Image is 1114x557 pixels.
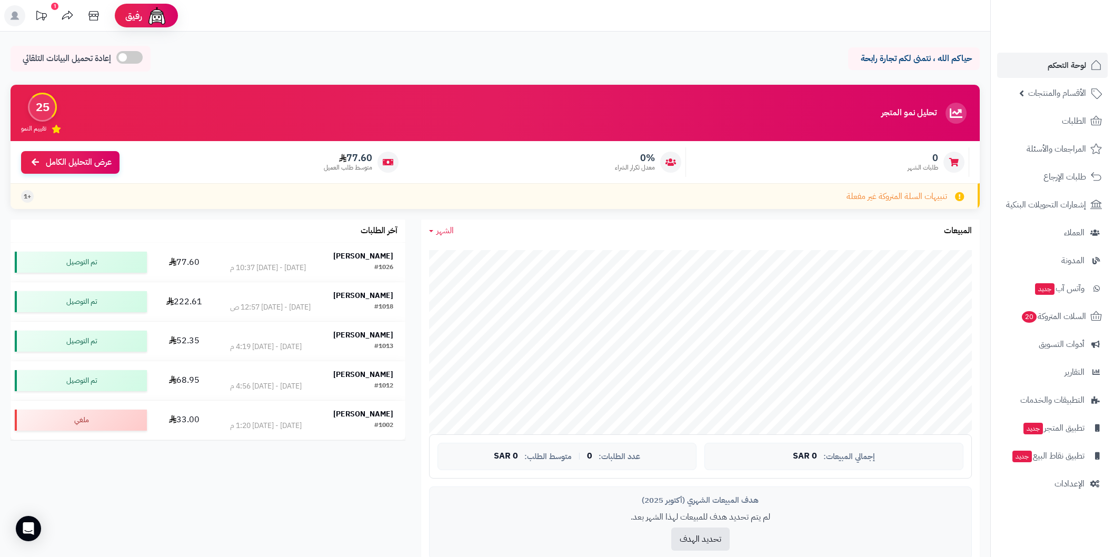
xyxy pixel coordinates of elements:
a: لوحة التحكم [997,53,1108,78]
span: 0 SAR [793,452,817,461]
td: 52.35 [151,322,218,361]
span: 0 SAR [494,452,518,461]
span: 0 [908,152,938,164]
a: الشهر [429,225,454,237]
span: أدوات التسويق [1039,337,1085,352]
h3: المبيعات [944,226,972,236]
p: حياكم الله ، نتمنى لكم تجارة رابحة [856,53,972,65]
a: تحديثات المنصة [28,5,54,29]
span: جديد [1012,451,1032,462]
td: 68.95 [151,361,218,400]
span: العملاء [1064,225,1085,240]
span: متوسط طلب العميل [324,163,372,172]
a: التطبيقات والخدمات [997,387,1108,413]
a: التقارير [997,360,1108,385]
span: السلات المتروكة [1021,309,1086,324]
span: طلبات الإرجاع [1043,170,1086,184]
span: الأقسام والمنتجات [1028,86,1086,101]
span: الطلبات [1062,114,1086,128]
div: [DATE] - [DATE] 4:56 م [230,381,302,392]
img: logo-2.png [1042,28,1104,51]
td: 33.00 [151,401,218,440]
div: [DATE] - [DATE] 4:19 م [230,342,302,352]
span: 0% [615,152,655,164]
span: معدل تكرار الشراء [615,163,655,172]
strong: [PERSON_NAME] [333,330,393,341]
span: +1 [24,192,31,201]
h3: تحليل نمو المتجر [881,108,937,118]
a: المدونة [997,248,1108,273]
div: #1018 [374,302,393,313]
td: 77.60 [151,243,218,282]
a: العملاء [997,220,1108,245]
div: هدف المبيعات الشهري (أكتوبر 2025) [437,495,963,506]
span: وآتس آب [1034,281,1085,296]
div: 1 [51,3,58,10]
span: التقارير [1065,365,1085,380]
div: تم التوصيل [15,370,147,391]
div: [DATE] - [DATE] 10:37 م [230,263,306,273]
span: إجمالي المبيعات: [823,452,875,461]
span: تطبيق نقاط البيع [1011,449,1085,463]
a: طلبات الإرجاع [997,164,1108,190]
div: #1012 [374,381,393,392]
div: #1013 [374,342,393,352]
span: المراجعات والأسئلة [1027,142,1086,156]
a: تطبيق نقاط البيعجديد [997,443,1108,469]
span: 77.60 [324,152,372,164]
div: Open Intercom Messenger [16,516,41,541]
h3: آخر الطلبات [361,226,397,236]
p: لم يتم تحديد هدف للمبيعات لهذا الشهر بعد. [437,511,963,523]
a: تطبيق المتجرجديد [997,415,1108,441]
td: 222.61 [151,282,218,321]
span: تنبيهات السلة المتروكة غير مفعلة [847,191,947,203]
span: رفيق [125,9,142,22]
img: ai-face.png [146,5,167,26]
span: 0 [587,452,592,461]
a: وآتس آبجديد [997,276,1108,301]
span: إعادة تحميل البيانات التلقائي [23,53,111,65]
span: عرض التحليل الكامل [46,156,112,168]
div: [DATE] - [DATE] 12:57 ص [230,302,311,313]
span: جديد [1035,283,1055,295]
div: ملغي [15,410,147,431]
span: طلبات الشهر [908,163,938,172]
div: #1002 [374,421,393,431]
button: تحديد الهدف [671,528,730,551]
span: الإعدادات [1055,476,1085,491]
strong: [PERSON_NAME] [333,251,393,262]
span: المدونة [1061,253,1085,268]
span: جديد [1023,423,1043,434]
a: المراجعات والأسئلة [997,136,1108,162]
span: عدد الطلبات: [599,452,640,461]
a: عرض التحليل الكامل [21,151,120,174]
strong: [PERSON_NAME] [333,369,393,380]
span: تطبيق المتجر [1022,421,1085,435]
a: الطلبات [997,108,1108,134]
a: السلات المتروكة20 [997,304,1108,329]
div: تم التوصيل [15,291,147,312]
span: 20 [1022,311,1037,323]
a: الإعدادات [997,471,1108,496]
a: إشعارات التحويلات البنكية [997,192,1108,217]
strong: [PERSON_NAME] [333,290,393,301]
span: متوسط الطلب: [524,452,572,461]
span: التطبيقات والخدمات [1020,393,1085,407]
div: تم التوصيل [15,331,147,352]
a: أدوات التسويق [997,332,1108,357]
span: إشعارات التحويلات البنكية [1006,197,1086,212]
strong: [PERSON_NAME] [333,409,393,420]
span: | [578,452,581,460]
span: تقييم النمو [21,124,46,133]
div: #1026 [374,263,393,273]
div: [DATE] - [DATE] 1:20 م [230,421,302,431]
span: لوحة التحكم [1048,58,1086,73]
span: الشهر [436,224,454,237]
div: تم التوصيل [15,252,147,273]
